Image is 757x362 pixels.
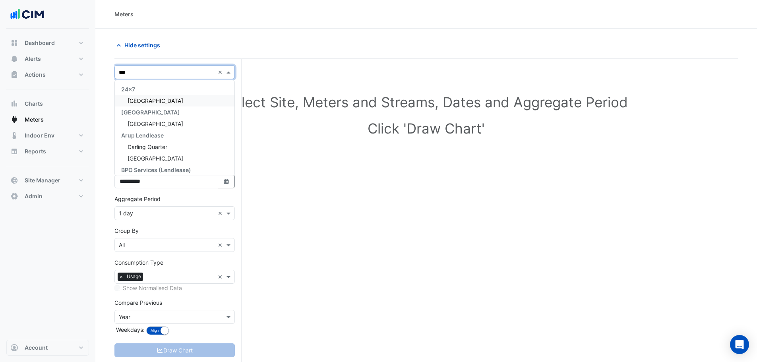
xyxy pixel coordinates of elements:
h1: Click 'Draw Chart' [127,120,725,137]
label: Consumption Type [114,258,163,267]
button: Indoor Env [6,128,89,143]
button: Reports [6,143,89,159]
app-icon: Dashboard [10,39,18,47]
app-icon: Actions [10,71,18,79]
span: Charts [25,100,43,108]
app-icon: Meters [10,116,18,124]
app-icon: Charts [10,100,18,108]
button: Hide settings [114,38,165,52]
span: BPO Services (Lendlease) [121,166,191,173]
label: Weekdays: [114,325,145,334]
app-icon: Indoor Env [10,132,18,139]
button: Actions [6,67,89,83]
span: Admin [25,192,43,200]
app-icon: Site Manager [10,176,18,184]
span: Clear [218,273,225,281]
app-icon: Alerts [10,55,18,63]
label: Compare Previous [114,298,162,307]
span: × [118,273,125,281]
app-icon: Reports [10,147,18,155]
span: 24x7 [121,86,135,93]
label: Aggregate Period [114,195,161,203]
span: Actions [25,71,46,79]
div: Options List [115,80,234,176]
span: [GEOGRAPHIC_DATA] [128,155,183,162]
span: Dashboard [25,39,55,47]
span: Indoor Env [25,132,54,139]
button: Meters [6,112,89,128]
span: Clear [218,68,225,76]
button: Charts [6,96,89,112]
span: Site Manager [25,176,60,184]
span: Reports [25,147,46,155]
button: Admin [6,188,89,204]
button: Account [6,340,89,356]
h1: Select Site, Meters and Streams, Dates and Aggregate Period [127,94,725,110]
label: Group By [114,226,139,235]
span: Usage [125,273,143,281]
div: Select meters or streams to enable normalisation [114,284,235,292]
img: Company Logo [10,6,45,22]
div: Meters [114,10,134,18]
span: [GEOGRAPHIC_DATA] [128,97,183,104]
label: Show Normalised Data [123,284,182,292]
span: Arup Lendlease [121,132,164,139]
span: Clear [218,209,225,217]
app-icon: Admin [10,192,18,200]
span: Darling Quarter [128,143,167,150]
button: Alerts [6,51,89,67]
fa-icon: Select Date [223,178,230,185]
div: Open Intercom Messenger [730,335,749,354]
span: Alerts [25,55,41,63]
span: Account [25,344,48,352]
button: Site Manager [6,172,89,188]
span: [GEOGRAPHIC_DATA] [128,120,183,127]
span: Meters [25,116,44,124]
button: Dashboard [6,35,89,51]
span: [GEOGRAPHIC_DATA] [121,109,180,116]
span: Hide settings [124,41,160,49]
span: Clear [218,241,225,249]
